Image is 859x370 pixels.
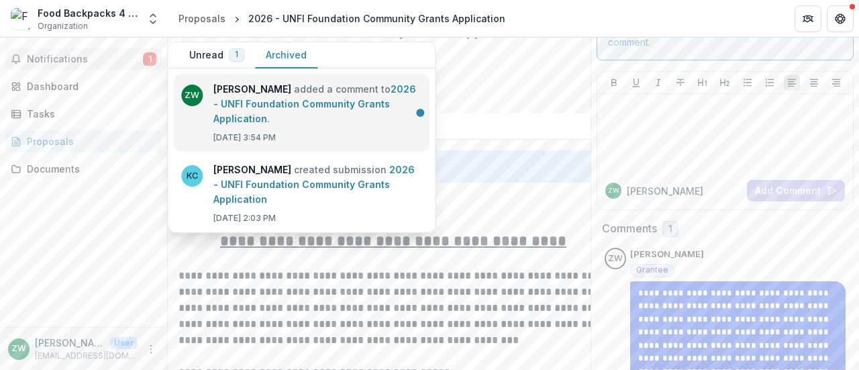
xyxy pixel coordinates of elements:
[38,6,138,20] div: Food Backpacks 4 Kids
[143,341,159,357] button: More
[213,163,421,207] p: created submission
[179,11,225,26] div: Proposals
[248,11,505,26] div: 2026 - UNFI Foundation Community Grants Application
[828,75,844,91] button: Align Right
[5,130,162,152] a: Proposals
[5,158,162,180] a: Documents
[38,20,88,32] span: Organization
[255,42,317,68] button: Archived
[143,52,156,66] span: 1
[35,350,138,362] p: [EMAIL_ADDRESS][DOMAIN_NAME]
[672,75,689,91] button: Strike
[747,180,845,201] button: Add Comment
[668,224,672,235] span: 1
[27,134,151,148] div: Proposals
[827,5,854,32] button: Get Help
[795,5,821,32] button: Partners
[630,248,704,261] p: [PERSON_NAME]
[5,103,162,125] a: Tasks
[5,75,162,97] a: Dashboard
[235,50,238,59] span: 1
[608,255,623,263] div: Zaida Woodworth
[144,5,162,32] button: Open entity switcher
[173,9,511,28] nav: breadcrumb
[27,162,151,176] div: Documents
[179,42,255,68] button: Unread
[608,187,619,194] div: Zaida Woodworth
[213,83,416,124] a: 2026 - UNFI Foundation Community Grants Application
[5,48,162,70] button: Notifications1
[650,75,666,91] button: Italicize
[636,265,668,275] span: Grantee
[213,164,415,205] a: 2026 - UNFI Foundation Community Grants Application
[806,75,822,91] button: Align Center
[27,79,151,93] div: Dashboard
[695,75,711,91] button: Heading 1
[762,75,778,91] button: Ordered List
[628,75,644,91] button: Underline
[784,75,800,91] button: Align Left
[27,107,151,121] div: Tasks
[740,75,756,91] button: Bullet List
[35,336,105,350] p: [PERSON_NAME]
[627,184,703,198] p: [PERSON_NAME]
[602,222,657,235] h2: Comments
[27,54,143,65] span: Notifications
[213,82,421,126] p: added a comment to .
[11,8,32,30] img: Food Backpacks 4 Kids
[11,344,26,353] div: Zaida Woodworth
[173,9,231,28] a: Proposals
[606,75,622,91] button: Bold
[717,75,733,91] button: Heading 2
[110,337,138,349] p: User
